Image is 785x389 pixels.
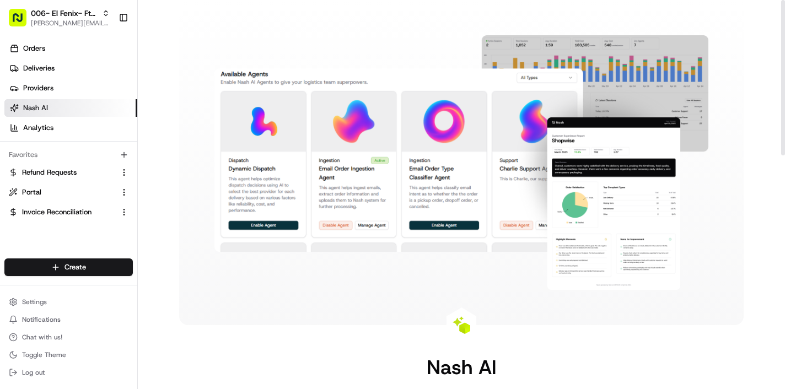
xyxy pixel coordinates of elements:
span: Portal [22,187,41,197]
img: Nash AI Dashboard [214,35,708,290]
button: [PERSON_NAME][EMAIL_ADDRESS][DOMAIN_NAME] [31,19,110,28]
a: Deliveries [4,60,137,77]
a: Providers [4,79,137,97]
span: Providers [23,83,53,93]
span: Log out [22,368,45,377]
span: Orders [23,44,45,53]
a: Refund Requests [9,168,115,177]
button: Settings [4,294,133,310]
span: Settings [22,298,47,306]
span: Notifications [22,315,61,324]
button: Create [4,258,133,276]
span: Deliveries [23,63,55,73]
button: 006- El Fenix- Ft Worth [31,8,98,19]
div: Favorites [4,146,133,164]
a: Orders [4,40,137,57]
h1: Nash AI [427,356,496,378]
span: Nash AI [23,103,48,113]
button: Refund Requests [4,164,133,181]
a: Invoice Reconciliation [9,207,115,217]
button: Chat with us! [4,329,133,345]
span: Invoice Reconciliation [22,207,92,217]
span: Analytics [23,123,53,133]
button: Notifications [4,312,133,327]
span: Chat with us! [22,333,62,342]
img: Nash AI Logo [453,316,470,334]
span: Toggle Theme [22,350,66,359]
a: Portal [9,187,115,197]
button: Invoice Reconciliation [4,203,133,221]
button: Portal [4,183,133,201]
a: Analytics [4,119,137,137]
span: Create [64,262,86,272]
button: Log out [4,365,133,380]
button: 006- El Fenix- Ft Worth[PERSON_NAME][EMAIL_ADDRESS][DOMAIN_NAME] [4,4,114,31]
a: Nash AI [4,99,137,117]
span: Refund Requests [22,168,77,177]
button: Toggle Theme [4,347,133,363]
